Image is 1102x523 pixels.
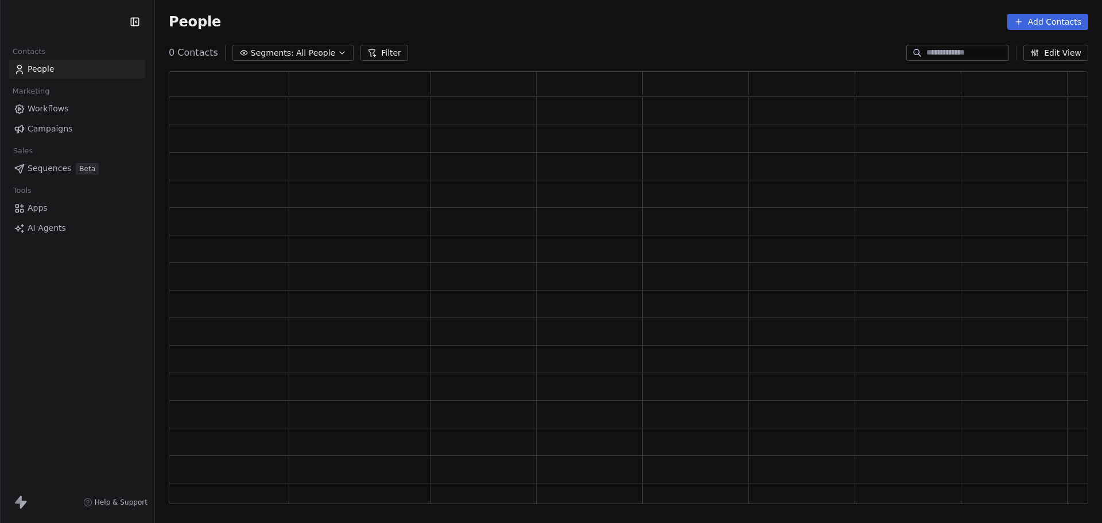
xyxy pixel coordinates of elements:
span: Tools [8,182,36,199]
button: Filter [360,45,408,61]
button: Add Contacts [1007,14,1088,30]
span: Beta [76,163,99,175]
span: Segments: [251,47,294,59]
span: Help & Support [95,498,148,507]
span: People [28,63,55,75]
span: Sales [8,142,38,160]
span: Sequences [28,162,71,175]
span: All People [296,47,335,59]
a: AI Agents [9,219,145,238]
a: Campaigns [9,119,145,138]
span: 0 Contacts [169,46,218,60]
a: Apps [9,199,145,218]
a: Workflows [9,99,145,118]
span: Workflows [28,103,69,115]
span: Contacts [7,43,51,60]
a: People [9,60,145,79]
span: AI Agents [28,222,66,234]
span: Campaigns [28,123,72,135]
span: Apps [28,202,48,214]
button: Edit View [1023,45,1088,61]
a: Help & Support [83,498,148,507]
a: SequencesBeta [9,159,145,178]
span: People [169,13,221,30]
span: Marketing [7,83,55,100]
